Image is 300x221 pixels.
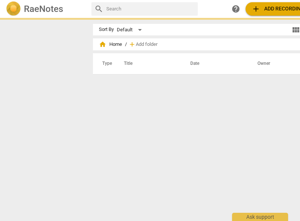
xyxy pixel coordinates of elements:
[117,24,144,36] div: Default
[115,53,181,74] th: Title
[94,4,103,13] span: search
[99,27,114,32] div: Sort By
[99,41,106,48] span: home
[251,4,260,13] span: add
[6,1,85,16] a: LogoRaeNotes
[24,4,63,14] h2: RaeNotes
[128,41,136,48] span: add
[181,53,249,74] th: Date
[106,3,195,15] input: Search
[96,53,115,74] th: Type
[136,42,157,47] span: Add folder
[125,42,127,47] span: /
[229,2,243,16] a: Help
[6,1,21,16] img: Logo
[99,41,122,48] span: Home
[231,4,240,13] span: help
[232,213,288,221] div: Ask support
